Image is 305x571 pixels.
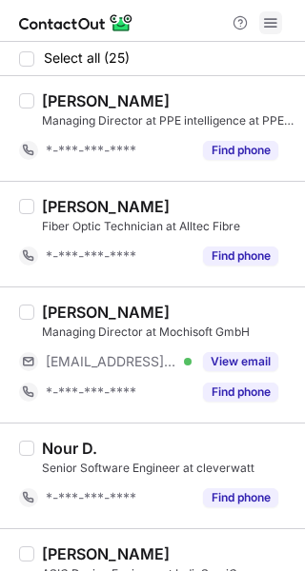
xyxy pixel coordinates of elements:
div: [PERSON_NAME] [42,303,170,322]
button: Reveal Button [203,141,278,160]
div: Fiber Optic Technician at Alltec Fibre [42,218,294,235]
button: Reveal Button [203,488,278,507]
div: [PERSON_NAME] [42,197,170,216]
span: [EMAIL_ADDRESS][DOMAIN_NAME] [46,353,177,370]
div: Managing Director at PPE intelligence at PPE intelligence [42,112,294,129]
span: Select all (25) [44,50,130,66]
button: Reveal Button [203,383,278,402]
div: Nour D. [42,439,97,458]
img: ContactOut v5.3.10 [19,11,133,34]
button: Reveal Button [203,246,278,266]
div: Senior Software Engineer at cleverwatt [42,460,294,477]
div: [PERSON_NAME] [42,544,170,563]
div: Managing Director at Mochisoft GmbH [42,324,294,341]
div: [PERSON_NAME] [42,91,170,110]
button: Reveal Button [203,352,278,371]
